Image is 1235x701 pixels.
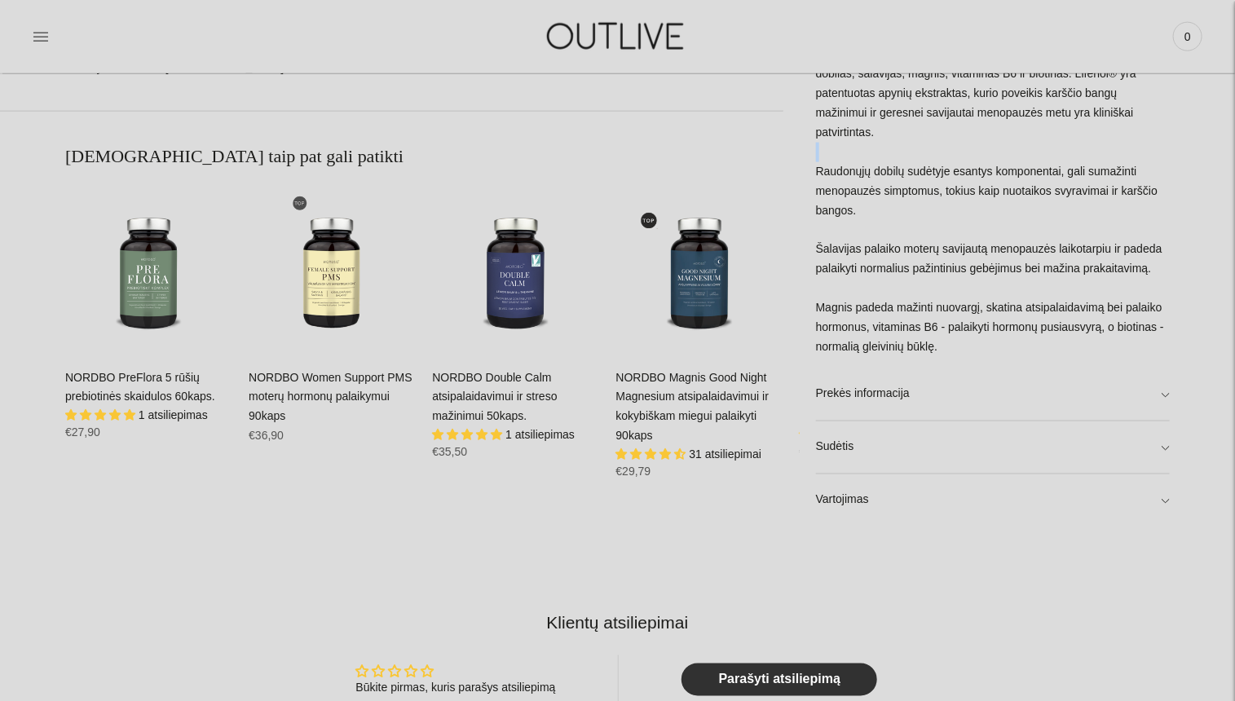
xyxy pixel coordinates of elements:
a: NORDBO Women Support PMS moterų hormonų palaikymui 90kaps [249,185,416,352]
span: 0 [1176,25,1199,48]
a: NORDBO Double Calm atsipalaidavimui ir streso mažinimui 50kaps. [432,371,557,423]
span: €36,90 [249,430,284,443]
a: NORDBO Women Support PMS moterų hormonų palaikymui 90kaps [249,371,412,423]
img: OUTLIVE [515,8,719,64]
a: NORDBO PreFlora 5 rūšių prebiotinės skaidulos 60kaps. [65,371,215,403]
span: €27,90 [65,426,100,439]
a: NORDBO PreFlora 5 rūšių prebiotinės skaidulos 60kaps. [65,185,232,352]
div: Būkite pirmas, kuris parašys atsiliepimą [356,681,556,697]
span: 4.71 stars [616,448,690,461]
a: Sudėtis [816,421,1170,474]
a: Prekės informacija [816,368,1170,421]
a: NORDBO Magnis Good Night Magnesium atsipalaidavimui ir kokybiškam miegui palaikyti 90kaps [616,185,783,352]
span: 5.00 stars [65,409,139,422]
a: 0 [1173,19,1202,55]
a: NORDBO Double Calm atsipalaidavimui ir streso mažinimui 50kaps. [432,185,599,352]
span: 5.00 stars [432,429,505,442]
span: 1 atsiliepimas [139,409,208,422]
span: 31 atsiliepimai [689,448,761,461]
a: Parašyti atsiliepimą [681,664,877,696]
a: NORDBO Magnis Good Night Magnesium atsipalaidavimui ir kokybiškam miegui palaikyti 90kaps [616,371,770,443]
span: 1 atsiliepimas [505,429,575,442]
div: Average rating is 0.00 stars [356,663,556,681]
span: €29,79 [616,465,651,478]
span: €35,50 [432,446,467,459]
a: Vartojimas [816,474,1170,527]
h2: [DEMOGRAPHIC_DATA] taip pat gali patikti [65,144,783,169]
h2: Klientų atsiliepimai [78,611,1157,635]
